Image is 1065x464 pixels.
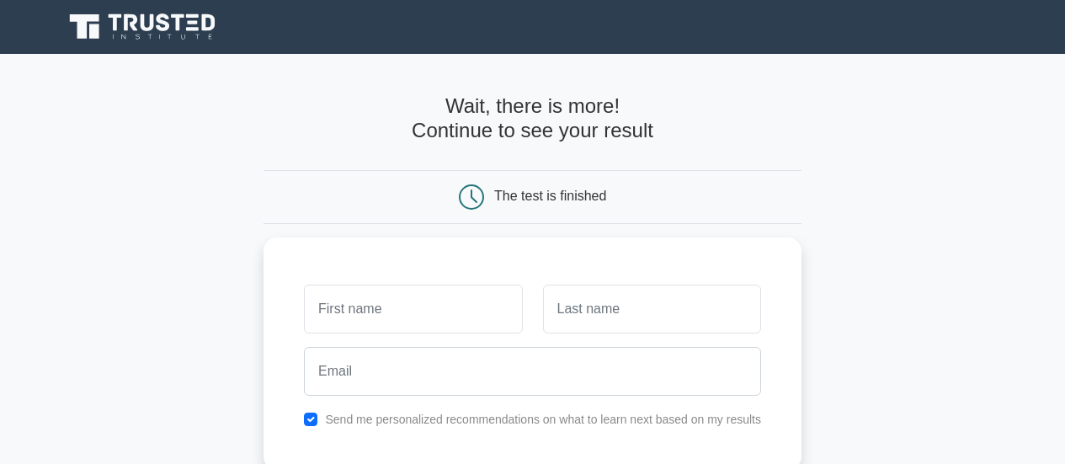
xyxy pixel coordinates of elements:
[264,94,801,143] h4: Wait, there is more! Continue to see your result
[325,413,761,426] label: Send me personalized recommendations on what to learn next based on my results
[304,347,761,396] input: Email
[494,189,606,203] div: The test is finished
[543,285,761,333] input: Last name
[304,285,522,333] input: First name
